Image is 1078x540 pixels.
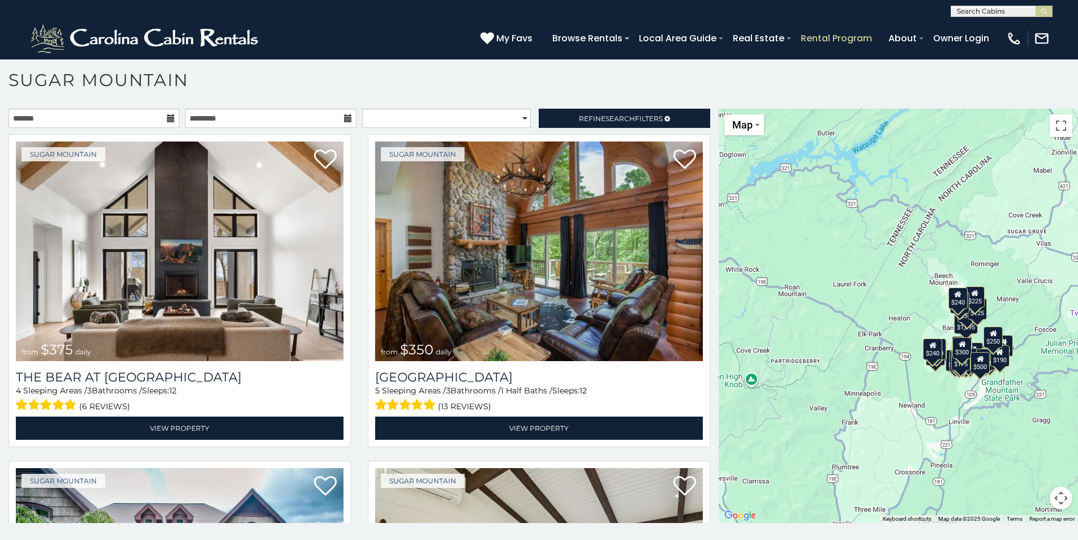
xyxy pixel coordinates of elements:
div: Sleeping Areas / Bathrooms / Sleeps: [16,385,343,414]
button: Map camera controls [1050,487,1072,509]
button: Change map style [724,114,764,135]
a: About [883,28,922,48]
a: Local Area Guide [633,28,722,48]
span: 5 [375,385,380,396]
div: $190 [952,336,972,358]
span: 12 [579,385,587,396]
a: Owner Login [927,28,995,48]
div: $175 [952,349,971,371]
img: phone-regular-white.png [1006,31,1022,46]
div: Sleeping Areas / Bathrooms / Sleeps: [375,385,703,414]
div: $225 [965,286,985,308]
a: The Bear At [GEOGRAPHIC_DATA] [16,370,343,385]
span: Map [732,119,753,131]
a: Browse Rentals [547,28,628,48]
div: $195 [977,349,996,370]
span: Refine Filters [579,114,663,123]
div: $155 [994,335,1013,357]
div: $300 [953,337,972,359]
div: $250 [984,327,1003,348]
a: Rental Program [795,28,878,48]
img: White-1-2.png [28,22,263,55]
span: from [22,348,38,356]
a: View Property [375,417,703,440]
img: The Bear At Sugar Mountain [16,142,343,361]
h3: Grouse Moor Lodge [375,370,703,385]
span: 12 [169,385,177,396]
div: $125 [968,298,987,320]
a: Report a map error [1029,516,1075,522]
span: daily [75,348,91,356]
img: mail-regular-white.png [1034,31,1050,46]
span: $375 [41,341,73,358]
span: Search [605,114,635,123]
div: $1,095 [955,312,978,334]
div: $240 [924,338,943,360]
span: 1 Half Baths / [501,385,552,396]
div: $500 [971,352,990,374]
a: Sugar Mountain [381,147,465,161]
a: Real Estate [727,28,790,48]
img: Google [721,508,759,523]
div: $200 [964,342,983,364]
span: (13 reviews) [438,399,491,414]
div: $240 [948,288,968,309]
img: Grouse Moor Lodge [375,142,703,361]
a: [GEOGRAPHIC_DATA] [375,370,703,385]
a: Sugar Mountain [22,474,105,488]
a: Terms [1007,516,1023,522]
a: Sugar Mountain [381,474,465,488]
span: 3 [87,385,92,396]
span: 4 [16,385,21,396]
span: daily [436,348,452,356]
div: $190 [990,345,1010,367]
a: Sugar Mountain [22,147,105,161]
span: 3 [446,385,450,396]
a: Add to favorites [314,148,337,172]
span: from [381,348,398,356]
a: Add to favorites [673,475,696,499]
button: Keyboard shortcuts [883,515,931,523]
span: $350 [400,341,433,358]
span: Map data ©2025 Google [938,516,1000,522]
a: Grouse Moor Lodge from $350 daily [375,142,703,361]
a: Add to favorites [314,475,337,499]
a: View Property [16,417,343,440]
span: (6 reviews) [79,399,130,414]
a: The Bear At Sugar Mountain from $375 daily [16,142,343,361]
a: RefineSearchFilters [539,109,710,128]
a: Add to favorites [673,148,696,172]
span: My Favs [496,31,532,45]
a: Open this area in Google Maps (opens a new window) [721,508,759,523]
button: Toggle fullscreen view [1050,114,1072,137]
h3: The Bear At Sugar Mountain [16,370,343,385]
div: $155 [950,350,969,372]
a: My Favs [480,31,535,46]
